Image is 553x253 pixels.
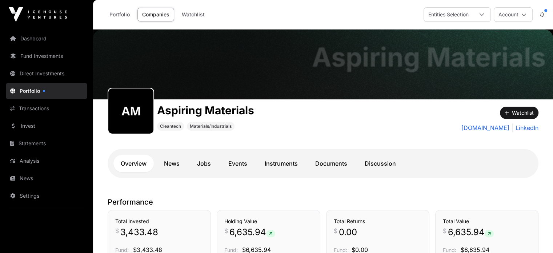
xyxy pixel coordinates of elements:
[224,226,228,235] span: $
[448,226,494,238] span: 6,635.94
[224,218,312,225] h3: Holding Value
[334,247,347,253] span: Fund:
[334,226,337,235] span: $
[115,218,203,225] h3: Total Invested
[6,66,87,82] a: Direct Investments
[334,218,422,225] h3: Total Returns
[6,170,87,186] a: News
[443,218,531,225] h3: Total Value
[512,123,538,132] a: LinkedIn
[6,135,87,151] a: Statements
[157,155,187,172] a: News
[6,188,87,204] a: Settings
[339,226,357,238] span: 0.00
[257,155,305,172] a: Instruments
[108,197,538,207] p: Performance
[424,8,473,21] div: Entities Selection
[221,155,255,172] a: Events
[137,8,174,21] a: Companies
[120,226,158,238] span: 3,433.48
[443,247,456,253] span: Fund:
[308,155,354,172] a: Documents
[6,153,87,169] a: Analysis
[500,107,538,119] button: Watchlist
[443,226,446,235] span: $
[6,31,87,47] a: Dashboard
[190,155,218,172] a: Jobs
[157,104,254,117] h1: Aspiring Materials
[6,83,87,99] a: Portfolio
[177,8,209,21] a: Watchlist
[312,44,546,70] h1: Aspiring Materials
[111,91,151,131] img: aspiring-materials291.png
[224,247,238,253] span: Fund:
[6,48,87,64] a: Fund Investments
[229,226,275,238] span: 6,635.94
[357,155,403,172] a: Discussion
[105,8,135,21] a: Portfolio
[190,123,232,129] span: Materials/Industrials
[6,100,87,116] a: Transactions
[517,218,553,253] iframe: Chat Widget
[6,118,87,134] a: Invest
[93,29,553,99] img: Aspiring Materials
[115,247,129,253] span: Fund:
[113,155,533,172] nav: Tabs
[9,7,67,22] img: Icehouse Ventures Logo
[160,123,181,129] span: Cleantech
[115,226,119,235] span: $
[494,7,533,22] button: Account
[113,155,154,172] a: Overview
[461,123,509,132] a: [DOMAIN_NAME]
